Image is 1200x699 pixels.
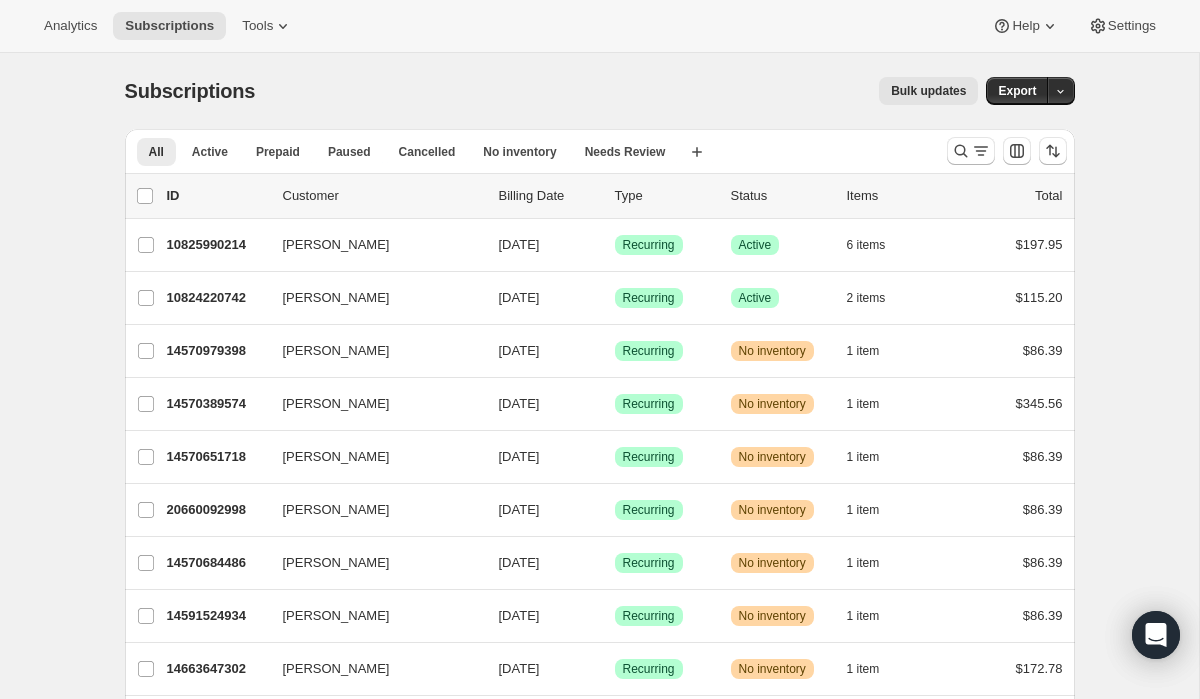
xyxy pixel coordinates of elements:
[167,235,267,255] p: 10825990214
[283,186,483,206] p: Customer
[499,502,540,517] span: [DATE]
[499,555,540,570] span: [DATE]
[1016,396,1063,411] span: $345.56
[271,600,471,632] button: [PERSON_NAME]
[230,12,305,40] button: Tools
[1012,18,1039,34] span: Help
[1003,137,1031,165] button: Customize table column order and visibility
[1016,661,1063,676] span: $172.78
[1023,343,1063,358] span: $86.39
[986,77,1048,105] button: Export
[1039,137,1067,165] button: Sort the results
[585,144,666,160] span: Needs Review
[167,284,1063,312] div: 10824220742[PERSON_NAME][DATE]SuccessRecurringSuccessActive2 items$115.20
[499,449,540,464] span: [DATE]
[739,290,772,306] span: Active
[739,661,806,677] span: No inventory
[167,231,1063,259] div: 10825990214[PERSON_NAME][DATE]SuccessRecurringSuccessActive6 items$197.95
[271,229,471,261] button: [PERSON_NAME]
[739,502,806,518] span: No inventory
[167,659,267,679] p: 14663647302
[283,553,390,573] span: [PERSON_NAME]
[499,661,540,676] span: [DATE]
[879,77,978,105] button: Bulk updates
[847,549,902,577] button: 1 item
[847,608,880,624] span: 1 item
[847,661,880,677] span: 1 item
[499,237,540,252] span: [DATE]
[998,83,1036,99] span: Export
[1076,12,1168,40] button: Settings
[283,447,390,467] span: [PERSON_NAME]
[32,12,109,40] button: Analytics
[847,443,902,471] button: 1 item
[483,144,556,160] span: No inventory
[167,341,267,361] p: 14570979398
[615,186,715,206] div: Type
[167,186,267,206] p: ID
[167,186,1063,206] div: IDCustomerBilling DateTypeStatusItemsTotal
[1023,608,1063,623] span: $86.39
[283,394,390,414] span: [PERSON_NAME]
[149,144,164,160] span: All
[947,137,995,165] button: Search and filter results
[623,343,675,359] span: Recurring
[271,653,471,685] button: [PERSON_NAME]
[739,608,806,624] span: No inventory
[167,496,1063,524] div: 20660092998[PERSON_NAME][DATE]SuccessRecurringWarningNo inventory1 item$86.39
[283,235,390,255] span: [PERSON_NAME]
[271,335,471,367] button: [PERSON_NAME]
[167,447,267,467] p: 14570651718
[847,337,902,365] button: 1 item
[847,496,902,524] button: 1 item
[1016,290,1063,305] span: $115.20
[1035,186,1062,206] p: Total
[499,608,540,623] span: [DATE]
[739,343,806,359] span: No inventory
[623,449,675,465] span: Recurring
[1023,555,1063,570] span: $86.39
[167,606,267,626] p: 14591524934
[125,80,256,102] span: Subscriptions
[1108,18,1156,34] span: Settings
[847,186,947,206] div: Items
[167,549,1063,577] div: 14570684486[PERSON_NAME][DATE]SuccessRecurringWarningNo inventory1 item$86.39
[499,343,540,358] span: [DATE]
[681,138,713,166] button: Create new view
[328,144,371,160] span: Paused
[271,494,471,526] button: [PERSON_NAME]
[847,502,880,518] span: 1 item
[847,231,908,259] button: 6 items
[283,606,390,626] span: [PERSON_NAME]
[623,290,675,306] span: Recurring
[271,388,471,420] button: [PERSON_NAME]
[739,396,806,412] span: No inventory
[891,83,966,99] span: Bulk updates
[242,18,273,34] span: Tools
[399,144,456,160] span: Cancelled
[167,288,267,308] p: 10824220742
[499,290,540,305] span: [DATE]
[1132,611,1180,659] div: Open Intercom Messenger
[980,12,1071,40] button: Help
[847,237,886,253] span: 6 items
[731,186,831,206] p: Status
[739,555,806,571] span: No inventory
[499,186,599,206] p: Billing Date
[271,547,471,579] button: [PERSON_NAME]
[167,394,267,414] p: 14570389574
[499,396,540,411] span: [DATE]
[739,237,772,253] span: Active
[44,18,97,34] span: Analytics
[847,390,902,418] button: 1 item
[167,553,267,573] p: 14570684486
[125,18,214,34] span: Subscriptions
[623,555,675,571] span: Recurring
[623,237,675,253] span: Recurring
[847,343,880,359] span: 1 item
[283,500,390,520] span: [PERSON_NAME]
[113,12,226,40] button: Subscriptions
[623,396,675,412] span: Recurring
[167,443,1063,471] div: 14570651718[PERSON_NAME][DATE]SuccessRecurringWarningNo inventory1 item$86.39
[847,555,880,571] span: 1 item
